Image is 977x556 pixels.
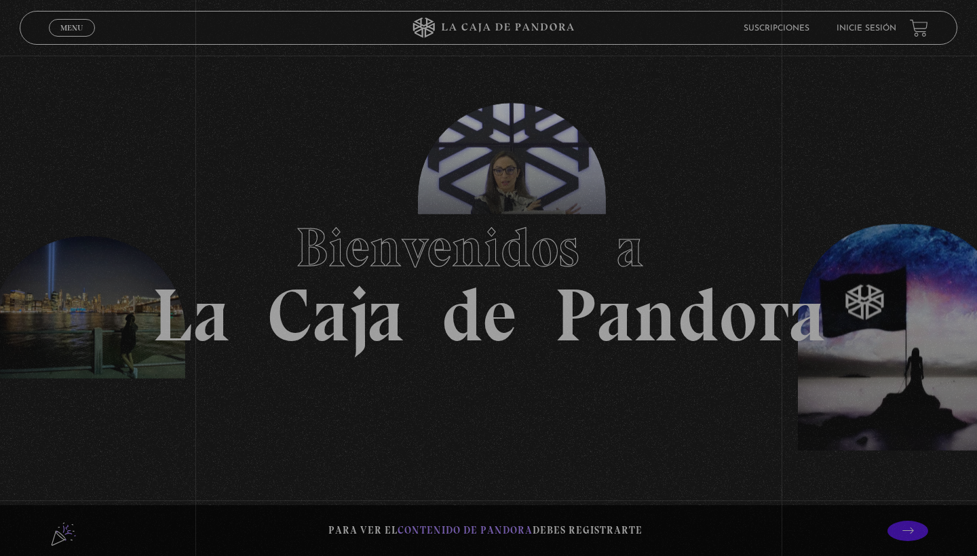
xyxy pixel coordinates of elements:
[398,524,533,536] span: contenido de Pandora
[152,203,826,353] h1: La Caja de Pandora
[837,24,896,33] a: Inicie sesión
[328,521,643,540] p: Para ver el debes registrarte
[60,24,83,32] span: Menu
[296,215,681,280] span: Bienvenidos a
[744,24,809,33] a: Suscripciones
[56,35,88,45] span: Cerrar
[910,19,928,37] a: View your shopping cart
